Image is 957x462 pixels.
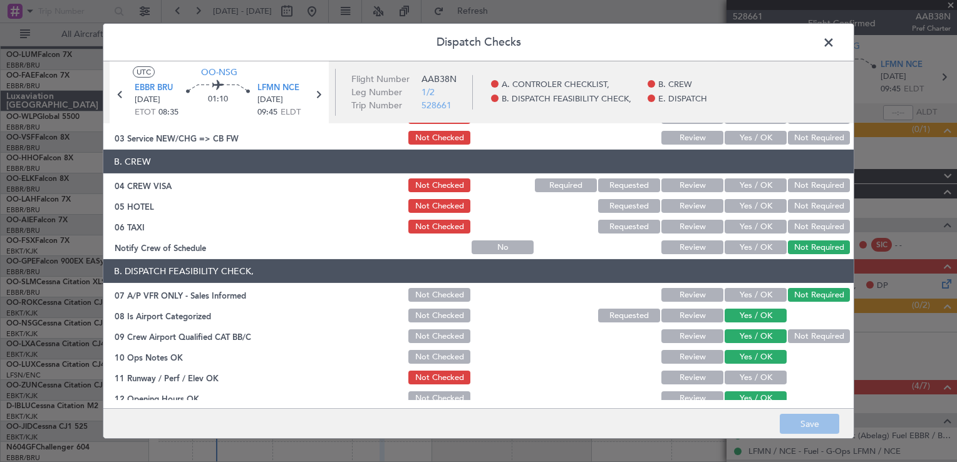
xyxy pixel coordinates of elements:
[725,131,787,145] button: Yes / OK
[725,391,787,405] button: Yes / OK
[725,371,787,384] button: Yes / OK
[725,288,787,302] button: Yes / OK
[725,329,787,343] button: Yes / OK
[788,131,850,145] button: Not Required
[788,240,850,254] button: Not Required
[788,220,850,234] button: Not Required
[788,178,850,192] button: Not Required
[725,220,787,234] button: Yes / OK
[725,240,787,254] button: Yes / OK
[725,199,787,213] button: Yes / OK
[725,350,787,364] button: Yes / OK
[725,309,787,322] button: Yes / OK
[788,199,850,213] button: Not Required
[788,329,850,343] button: Not Required
[103,24,854,61] header: Dispatch Checks
[788,288,850,302] button: Not Required
[725,178,787,192] button: Yes / OK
